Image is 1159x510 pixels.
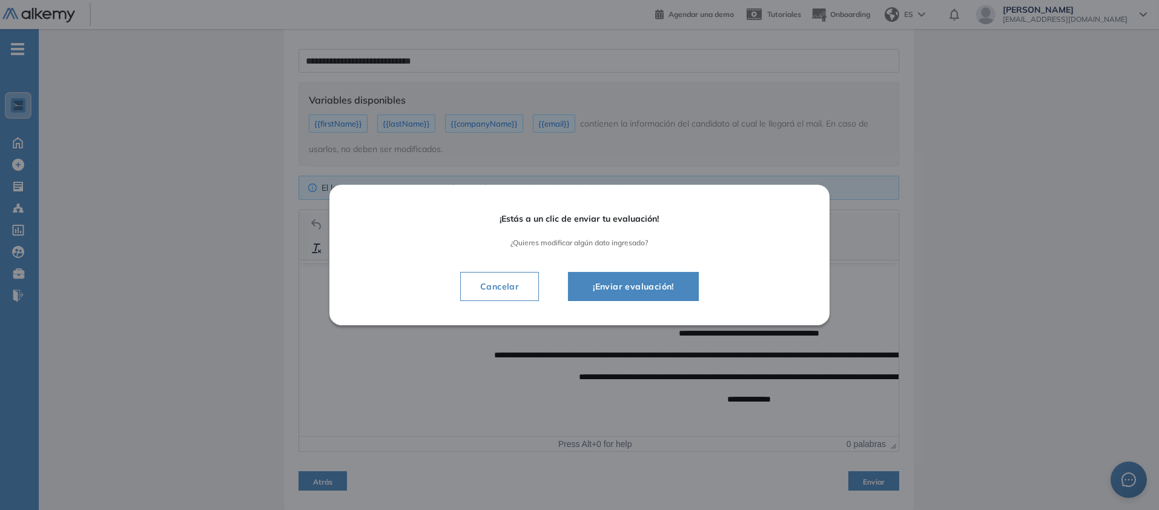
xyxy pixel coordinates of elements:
button: ¡Enviar evaluación! [568,272,699,301]
span: ¿Quieres modificar algún dato ingresado? [363,239,796,247]
span: ¡Estás a un clic de enviar tu evaluación! [363,214,796,224]
span: Cancelar [471,279,529,294]
button: Cancelar [460,272,539,301]
span: ¡Enviar evaluación! [583,279,684,294]
body: Área de texto enriquecido. Pulse ALT-0 para abrir la ayuda. [6,10,593,143]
